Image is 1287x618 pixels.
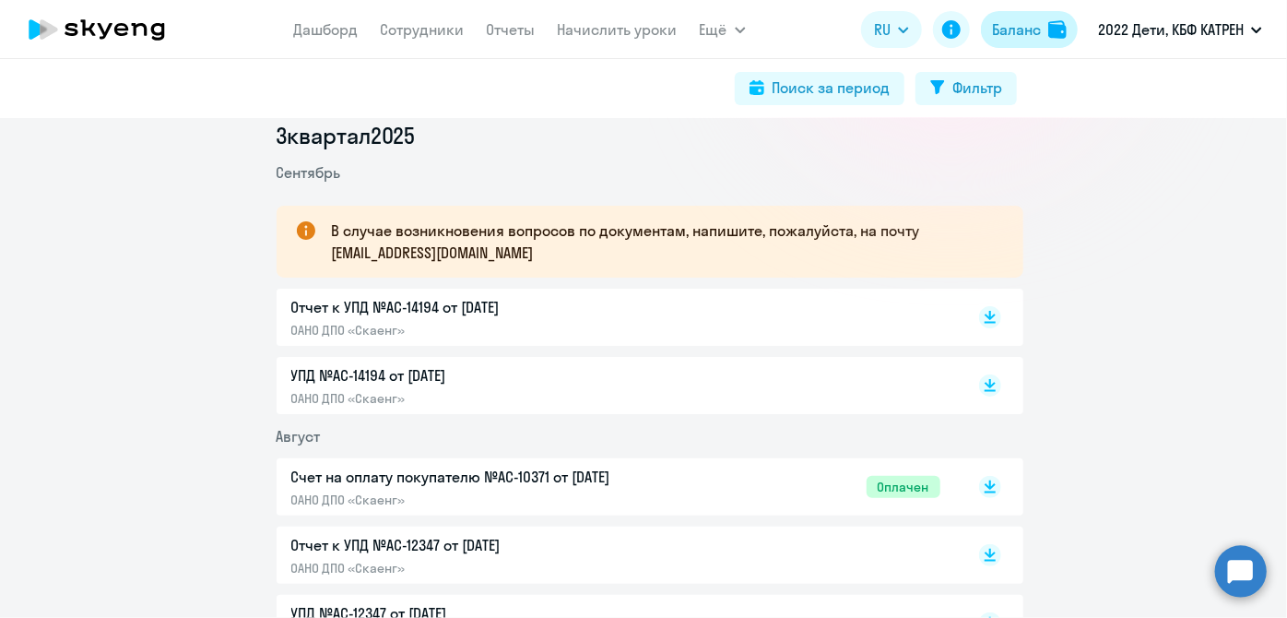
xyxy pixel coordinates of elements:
p: УПД №AC-14194 от [DATE] [291,364,679,386]
p: ОАНО ДПО «Скаенг» [291,492,679,508]
p: ОАНО ДПО «Скаенг» [291,322,679,339]
button: RU [861,11,922,48]
span: Ещё [700,18,727,41]
p: ОАНО ДПО «Скаенг» [291,390,679,407]
span: Август [277,427,321,446]
p: ОАНО ДПО «Скаенг» [291,560,679,576]
a: Счет на оплату покупателю №AC-10371 от [DATE]ОАНО ДПО «Скаенг»Оплачен [291,466,940,508]
span: RU [874,18,891,41]
a: Отчет к УПД №AC-14194 от [DATE]ОАНО ДПО «Скаенг» [291,296,940,339]
a: Дашборд [294,20,359,39]
span: Оплачен [867,476,940,498]
img: balance [1048,20,1067,39]
p: Счет на оплату покупателю №AC-10371 от [DATE] [291,466,679,488]
div: Фильтр [952,77,1002,99]
a: УПД №AC-14194 от [DATE]ОАНО ДПО «Скаенг» [291,364,940,407]
button: Фильтр [915,72,1017,105]
p: 2022 Дети, КБФ КАТРЕН [1098,18,1244,41]
li: 3 квартал 2025 [277,121,1023,150]
button: Ещё [700,11,746,48]
span: Сентябрь [277,163,341,182]
p: В случае возникновения вопросов по документам, напишите, пожалуйста, на почту [EMAIL_ADDRESS][DOM... [332,220,990,264]
a: Сотрудники [381,20,465,39]
p: Отчет к УПД №AC-12347 от [DATE] [291,534,679,556]
button: Балансbalance [981,11,1078,48]
p: Отчет к УПД №AC-14194 от [DATE] [291,296,679,318]
button: 2022 Дети, КБФ КАТРЕН [1089,7,1271,52]
a: Отчеты [487,20,536,39]
a: Отчет к УПД №AC-12347 от [DATE]ОАНО ДПО «Скаенг» [291,534,940,576]
button: Поиск за период [735,72,904,105]
div: Поиск за период [772,77,890,99]
a: Начислить уроки [558,20,678,39]
div: Баланс [992,18,1041,41]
